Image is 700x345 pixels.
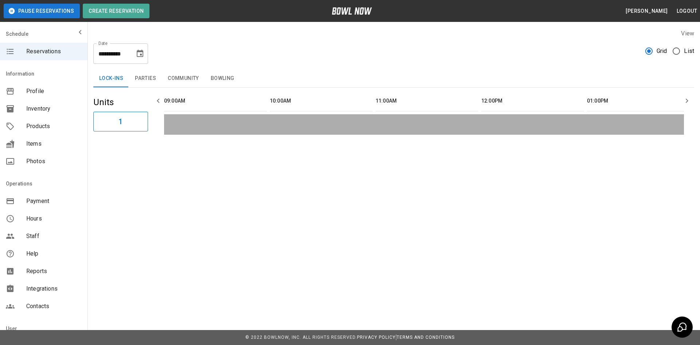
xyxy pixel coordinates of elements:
[26,139,82,148] span: Items
[357,335,396,340] a: Privacy Policy
[93,96,148,108] h5: Units
[162,70,205,87] button: Community
[26,87,82,96] span: Profile
[26,197,82,206] span: Payment
[270,91,373,111] th: 10:00AM
[681,30,694,37] label: View
[93,70,129,87] button: Lock-ins
[26,47,82,56] span: Reservations
[26,302,82,311] span: Contacts
[83,4,149,18] button: Create Reservation
[674,4,700,18] button: Logout
[623,4,670,18] button: [PERSON_NAME]
[205,70,240,87] button: Bowling
[26,104,82,113] span: Inventory
[118,116,122,127] h6: 1
[684,47,694,55] span: List
[26,284,82,293] span: Integrations
[245,335,357,340] span: © 2022 BowlNow, Inc. All Rights Reserved.
[657,47,667,55] span: Grid
[4,4,80,18] button: Pause Reservations
[164,91,267,111] th: 09:00AM
[129,70,162,87] button: Parties
[133,46,147,61] button: Choose date, selected date is Aug 21, 2025
[93,112,148,131] button: 1
[26,232,82,241] span: Staff
[93,70,694,87] div: inventory tabs
[332,7,372,15] img: logo
[397,335,455,340] a: Terms and Conditions
[376,91,478,111] th: 11:00AM
[26,122,82,131] span: Products
[481,91,584,111] th: 12:00PM
[26,214,82,223] span: Hours
[26,249,82,258] span: Help
[26,267,82,276] span: Reports
[26,157,82,166] span: Photos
